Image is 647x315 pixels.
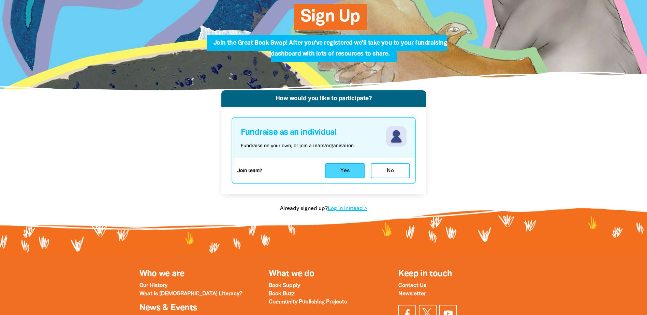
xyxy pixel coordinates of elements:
a: Log in instead > [328,206,367,211]
a: Book Supply [269,283,300,288]
p: Already signed up? [221,205,426,213]
h4: How would you like to participate? [225,95,423,102]
a: News & Events [139,304,197,312]
a: Newsletter [398,291,426,296]
p: Fundraise on your own, or join a team/organisation [241,142,354,150]
a: What is [DEMOGRAPHIC_DATA] Literacy? [139,291,242,296]
button: No [371,163,410,178]
a: Contact Us [398,283,426,288]
span: Sign Up [300,9,360,30]
img: individuals-svg-4fa13e.svg [386,126,407,147]
span: Keep in touch [398,270,452,278]
a: Who we are [139,270,185,278]
a: What we do [269,270,314,278]
p: Join team? [237,167,322,175]
button: Yes [325,163,365,178]
a: Book Buzz [269,291,295,296]
h4: Fundraise as an individual [241,126,384,139]
a: Community Publishing Projects [269,300,347,304]
span: Join the Great Book Swap! After you've registered we'll take you to your fundraising dashboard wi... [214,40,447,62]
a: Our History [139,283,167,288]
